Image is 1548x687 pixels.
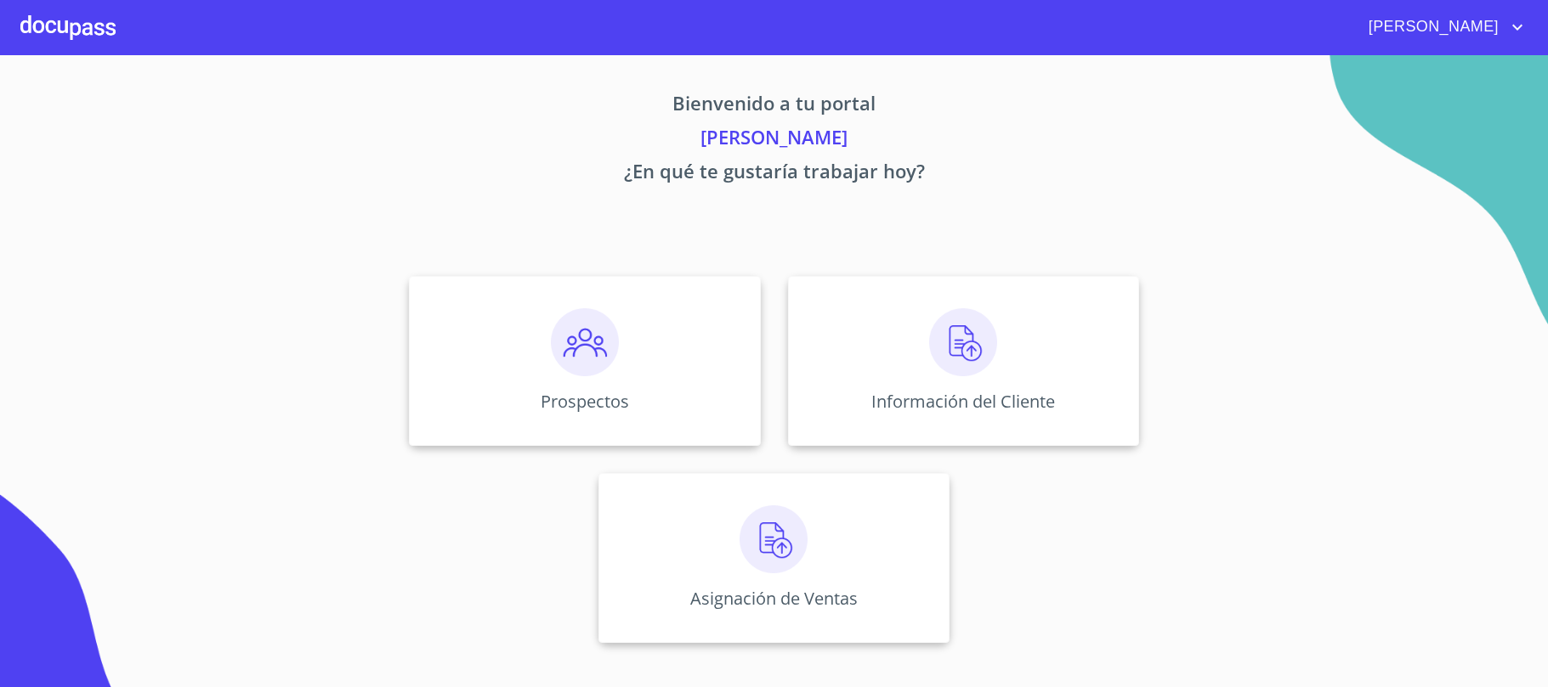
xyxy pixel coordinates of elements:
p: ¿En qué te gustaría trabajar hoy? [251,157,1298,191]
img: carga.png [929,308,997,376]
button: account of current user [1356,14,1528,41]
p: Asignación de Ventas [690,587,858,610]
img: prospectos.png [551,308,619,376]
p: Información del Cliente [871,390,1055,413]
p: Bienvenido a tu portal [251,89,1298,123]
img: carga.png [740,505,808,573]
span: [PERSON_NAME] [1356,14,1507,41]
p: Prospectos [541,390,629,413]
p: [PERSON_NAME] [251,123,1298,157]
